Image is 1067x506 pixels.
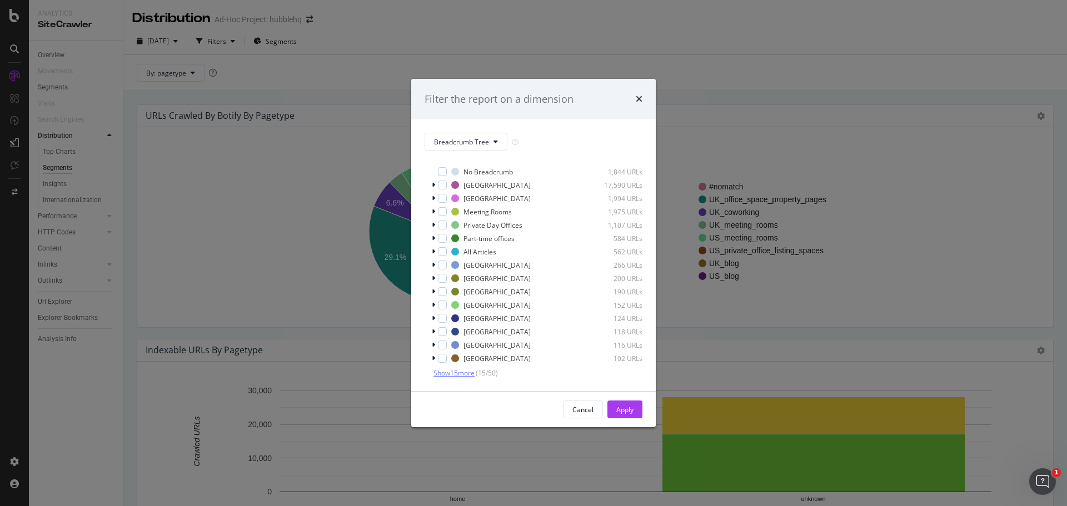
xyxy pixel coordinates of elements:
[588,247,642,257] div: 562 URLs
[588,340,642,350] div: 116 URLs
[588,354,642,363] div: 102 URLs
[463,274,531,283] div: [GEOGRAPHIC_DATA]
[463,247,496,257] div: All Articles
[463,287,531,297] div: [GEOGRAPHIC_DATA]
[1052,468,1061,477] span: 1
[636,92,642,107] div: times
[588,260,642,270] div: 266 URLs
[588,207,642,217] div: 1,975 URLs
[572,405,594,414] div: Cancel
[588,234,642,243] div: 584 URLs
[463,354,531,363] div: [GEOGRAPHIC_DATA]
[411,79,656,428] div: modal
[463,340,531,350] div: [GEOGRAPHIC_DATA]
[463,221,522,230] div: Private Day Offices
[588,327,642,337] div: 118 URLs
[588,167,642,177] div: 1,844 URLs
[433,368,475,378] span: Show 15 more
[588,221,642,230] div: 1,107 URLs
[463,300,531,310] div: [GEOGRAPHIC_DATA]
[463,314,531,323] div: [GEOGRAPHIC_DATA]
[476,368,498,378] span: ( 15 / 50 )
[1029,468,1056,495] iframe: Intercom live chat
[425,133,507,151] button: Breadcrumb Tree
[463,167,513,177] div: No Breadcrumb
[463,260,531,270] div: [GEOGRAPHIC_DATA]
[616,405,634,414] div: Apply
[588,274,642,283] div: 200 URLs
[563,400,603,418] button: Cancel
[588,300,642,310] div: 152 URLs
[425,92,574,107] div: Filter the report on a dimension
[588,287,642,297] div: 190 URLs
[463,207,512,217] div: Meeting Rooms
[588,181,642,190] div: 17,590 URLs
[434,137,489,147] span: Breadcrumb Tree
[607,400,642,418] button: Apply
[463,194,531,203] div: [GEOGRAPHIC_DATA]
[463,181,531,190] div: [GEOGRAPHIC_DATA]
[463,234,515,243] div: Part-time offices
[588,194,642,203] div: 1,994 URLs
[588,314,642,323] div: 124 URLs
[463,327,531,337] div: [GEOGRAPHIC_DATA]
